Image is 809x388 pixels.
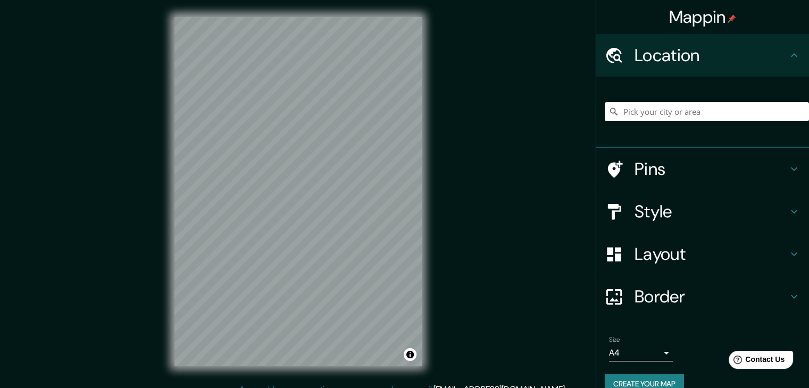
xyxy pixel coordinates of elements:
h4: Border [635,286,788,307]
button: Toggle attribution [404,348,416,361]
img: pin-icon.png [728,14,736,23]
div: Style [596,190,809,233]
iframe: Help widget launcher [714,347,797,376]
h4: Layout [635,243,788,265]
div: Pins [596,148,809,190]
canvas: Map [174,17,422,366]
h4: Pins [635,158,788,180]
label: Size [609,335,620,344]
div: Layout [596,233,809,275]
h4: Location [635,45,788,66]
input: Pick your city or area [605,102,809,121]
h4: Style [635,201,788,222]
div: Location [596,34,809,77]
div: A4 [609,344,673,361]
h4: Mappin [669,6,737,28]
div: Border [596,275,809,318]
